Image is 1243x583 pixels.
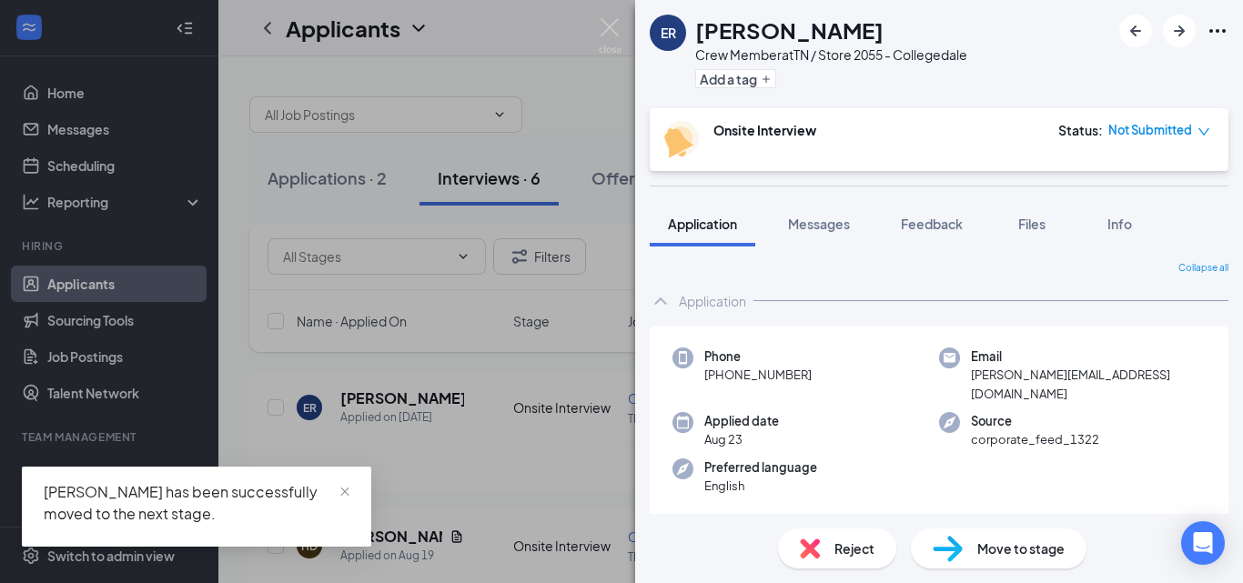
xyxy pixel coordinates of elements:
span: Phone [704,347,812,366]
span: Preferred language [704,458,817,477]
div: Crew Member at TN / Store 2055 - Collegedale [695,45,967,64]
span: Aug 23 [704,430,779,448]
span: Email [971,347,1206,366]
div: [PERSON_NAME] has been successfully moved to the next stage. [44,481,349,525]
b: Onsite Interview [713,122,816,138]
svg: ArrowRight [1168,20,1190,42]
h1: [PERSON_NAME] [695,15,884,45]
span: Feedback [901,216,963,232]
svg: Ellipses [1207,20,1228,42]
span: English [704,477,817,495]
span: close [339,486,351,498]
svg: ArrowLeftNew [1125,20,1147,42]
span: Not Submitted [1108,121,1192,139]
span: Source [971,412,1099,430]
button: ArrowRight [1163,15,1196,47]
button: PlusAdd a tag [695,69,776,88]
span: Applied date [704,412,779,430]
div: ER [661,24,676,42]
span: corporate_feed_1322 [971,430,1099,448]
span: [PERSON_NAME][EMAIL_ADDRESS][DOMAIN_NAME] [971,366,1206,403]
svg: Plus [761,74,772,85]
span: Info [1107,216,1132,232]
div: Open Intercom Messenger [1181,521,1225,565]
span: Messages [788,216,850,232]
span: [PHONE_NUMBER] [704,366,812,384]
span: down [1198,126,1210,138]
button: ArrowLeftNew [1119,15,1152,47]
div: Application [679,292,746,310]
div: Status : [1058,121,1103,139]
span: Reject [834,538,874,558]
span: Collapse all [1178,261,1228,276]
span: Application [668,216,737,232]
span: Move to stage [977,538,1065,558]
span: Files [1018,216,1046,232]
svg: ChevronUp [650,290,672,312]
